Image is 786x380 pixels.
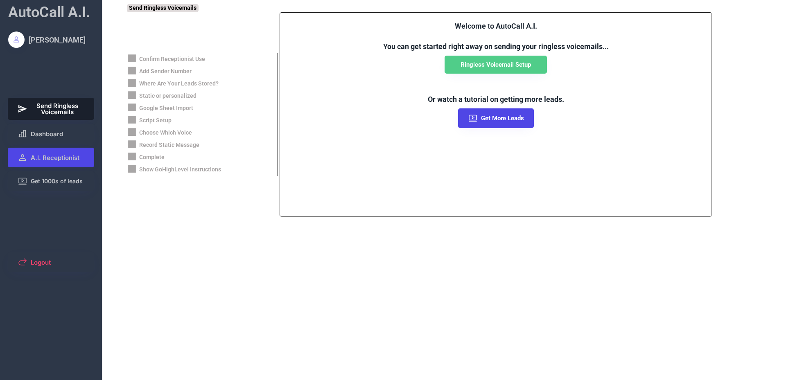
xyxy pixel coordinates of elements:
div: Google Sheet Import [139,104,193,112]
div: Complete [139,153,165,162]
button: Logout [8,252,95,272]
button: Ringless Voicemail Setup [445,56,547,74]
div: AutoCall A.I. [8,2,90,22]
div: Record Static Message [139,141,199,149]
button: Get 1000s of leads [8,171,95,191]
span: A.I. Receptionist [31,155,79,161]
div: Show GoHighLevel Instructions [139,166,221,174]
span: Logout [31,259,51,265]
span: Get More Leads [481,115,524,121]
span: Send Ringless Voicemails [31,103,85,115]
button: Send Ringless Voicemails [8,98,95,120]
font: Welcome to AutoCall A.I. You can get started right away on sending your ringless voicemails... [383,22,609,51]
div: Add Sender Number [139,67,192,76]
font: Or watch a tutorial on getting more leads. [428,95,564,103]
div: Send Ringless Voicemails [127,4,199,12]
div: [PERSON_NAME] [29,35,86,45]
div: Confirm Receptionist Use [139,55,205,63]
div: Choose Which Voice [139,129,192,137]
span: Dashboard [31,131,63,137]
div: Script Setup [139,117,172,125]
div: Where Are Your Leads Stored? [139,80,219,88]
button: A.I. Receptionist [8,148,95,167]
span: Get 1000s of leads [31,178,83,184]
div: Static or personalized [139,92,196,100]
button: Get More Leads [458,108,534,128]
button: Dashboard [8,124,95,144]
